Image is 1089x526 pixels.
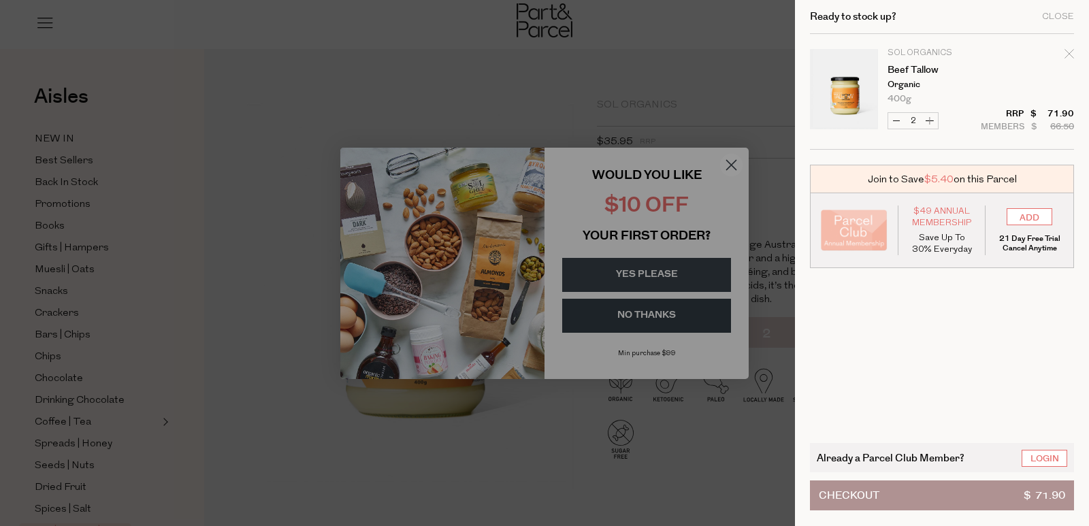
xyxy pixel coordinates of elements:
span: $ 71.90 [1024,481,1065,510]
span: $5.40 [924,172,954,186]
div: Close [1042,12,1074,21]
h2: Ready to stock up? [810,12,896,22]
span: 400g [888,95,911,103]
input: QTY Beef Tallow [905,113,922,129]
span: $49 Annual Membership [909,206,975,229]
p: 21 Day Free Trial Cancel Anytime [996,234,1063,253]
a: Beef Tallow [888,65,993,75]
button: Checkout$ 71.90 [810,480,1074,510]
p: Organic [888,80,993,89]
span: Already a Parcel Club Member? [817,450,964,465]
p: Sol Organics [888,49,993,57]
a: Login [1022,450,1067,467]
p: Save Up To 30% Everyday [909,232,975,255]
span: Checkout [819,481,879,510]
div: Join to Save on this Parcel [810,165,1074,193]
div: Remove Beef Tallow [1064,47,1074,65]
input: ADD [1007,208,1052,225]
